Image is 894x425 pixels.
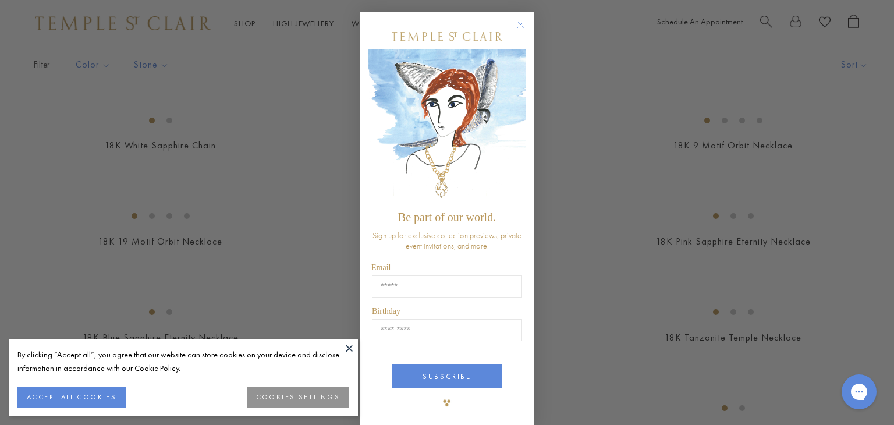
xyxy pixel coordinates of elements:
[372,307,400,316] span: Birthday
[392,32,502,41] img: Temple St. Clair
[368,49,526,205] img: c4a9eb12-d91a-4d4a-8ee0-386386f4f338.jpeg
[519,23,534,38] button: Close dialog
[392,364,502,388] button: SUBSCRIBE
[247,387,349,408] button: COOKIES SETTINGS
[372,230,521,251] span: Sign up for exclusive collection previews, private event invitations, and more.
[17,348,349,375] div: By clicking “Accept all”, you agree that our website can store cookies on your device and disclos...
[836,370,882,413] iframe: Gorgias live chat messenger
[371,263,391,272] span: Email
[17,387,126,408] button: ACCEPT ALL COOKIES
[435,391,459,415] img: TSC
[372,275,522,297] input: Email
[398,211,496,224] span: Be part of our world.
